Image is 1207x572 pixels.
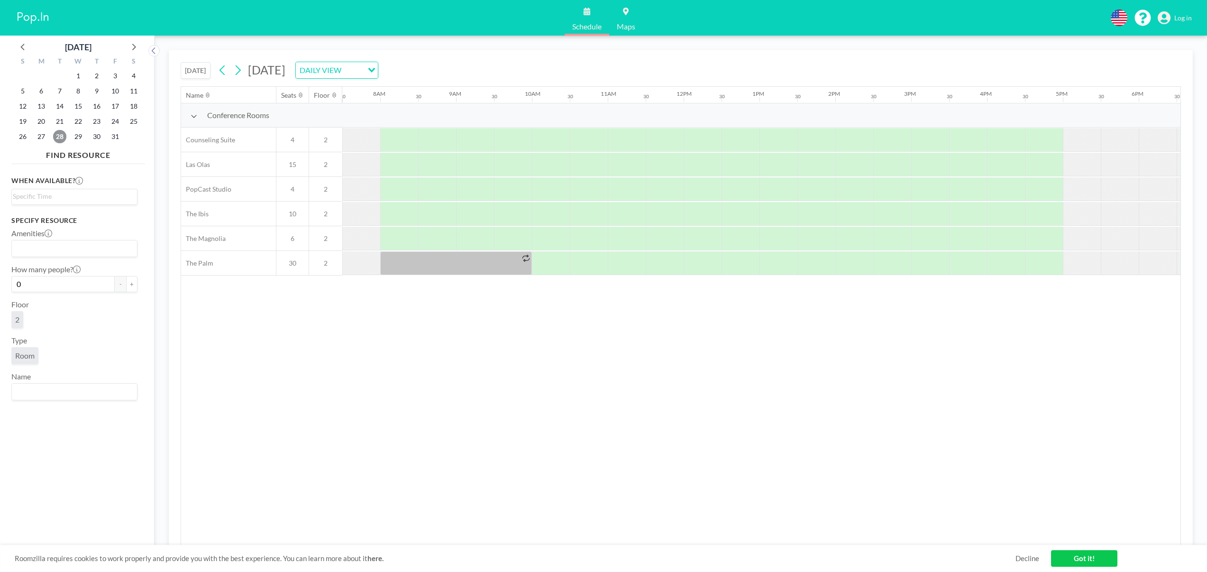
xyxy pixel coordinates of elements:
span: Friday, October 10, 2025 [109,84,122,98]
div: 3PM [904,90,916,97]
button: - [115,276,126,292]
span: 2 [309,160,342,169]
span: 2 [15,315,19,324]
div: 2PM [828,90,840,97]
a: Decline [1015,554,1039,563]
span: 2 [309,259,342,268]
span: Room [15,351,35,360]
span: Sunday, October 26, 2025 [16,130,29,143]
div: 30 [416,93,421,100]
input: Search for option [13,191,132,202]
span: Conference Rooms [207,111,269,120]
div: 11AM [601,90,616,97]
label: Amenities [11,229,52,238]
span: Tuesday, October 7, 2025 [53,84,66,98]
input: Search for option [344,64,362,76]
div: M [32,56,51,68]
div: W [69,56,88,68]
span: 2 [309,136,342,144]
span: Wednesday, October 1, 2025 [72,69,85,83]
span: Wednesday, October 22, 2025 [72,115,85,128]
span: PopCast Studio [181,185,231,194]
div: 30 [719,93,725,100]
span: Sunday, October 5, 2025 [16,84,29,98]
div: 30 [871,93,877,100]
label: Type [11,336,27,345]
div: 9AM [449,90,461,97]
img: organization-logo [15,9,51,28]
button: + [126,276,137,292]
div: 30 [643,93,649,100]
span: Saturday, October 4, 2025 [127,69,140,83]
div: T [51,56,69,68]
span: Saturday, October 11, 2025 [127,84,140,98]
div: 30 [1174,93,1180,100]
div: 5PM [1056,90,1068,97]
span: Saturday, October 18, 2025 [127,100,140,113]
span: Schedule [572,23,602,30]
span: Thursday, October 30, 2025 [90,130,103,143]
div: 4PM [980,90,992,97]
span: Maps [617,23,635,30]
span: Wednesday, October 15, 2025 [72,100,85,113]
div: Search for option [12,189,137,203]
div: 8AM [373,90,385,97]
span: Friday, October 24, 2025 [109,115,122,128]
span: The Magnolia [181,234,226,243]
span: Thursday, October 16, 2025 [90,100,103,113]
h3: Specify resource [11,216,137,225]
div: S [14,56,32,68]
div: Name [186,91,203,100]
span: Monday, October 27, 2025 [35,130,48,143]
span: DAILY VIEW [298,64,343,76]
span: Tuesday, October 21, 2025 [53,115,66,128]
span: Friday, October 31, 2025 [109,130,122,143]
label: How many people? [11,265,81,274]
input: Search for option [13,242,132,255]
span: Log in [1174,14,1192,22]
span: Monday, October 20, 2025 [35,115,48,128]
span: Tuesday, October 28, 2025 [53,130,66,143]
span: Friday, October 17, 2025 [109,100,122,113]
span: 4 [276,185,309,194]
span: 2 [309,234,342,243]
a: Got it! [1051,550,1117,567]
div: 30 [1023,93,1028,100]
a: Log in [1158,11,1192,25]
span: Roomzilla requires cookies to work properly and provide you with the best experience. You can lea... [15,554,1015,563]
div: 12PM [677,90,692,97]
span: Thursday, October 9, 2025 [90,84,103,98]
div: 30 [340,93,346,100]
div: [DATE] [65,40,91,54]
span: Monday, October 6, 2025 [35,84,48,98]
a: here. [367,554,384,563]
span: 15 [276,160,309,169]
span: Tuesday, October 14, 2025 [53,100,66,113]
div: 30 [795,93,801,100]
div: Search for option [296,62,378,78]
span: Wednesday, October 8, 2025 [72,84,85,98]
span: Wednesday, October 29, 2025 [72,130,85,143]
div: 30 [567,93,573,100]
div: 1PM [752,90,764,97]
div: 30 [492,93,497,100]
span: Saturday, October 25, 2025 [127,115,140,128]
span: 6 [276,234,309,243]
span: 10 [276,210,309,218]
span: [DATE] [248,63,285,77]
span: Las Olas [181,160,210,169]
span: Friday, October 3, 2025 [109,69,122,83]
h4: FIND RESOURCE [11,147,145,160]
div: 30 [947,93,952,100]
div: 6PM [1132,90,1143,97]
span: 2 [309,210,342,218]
label: Name [11,372,31,381]
div: Search for option [12,240,137,257]
span: Counseling Suite [181,136,235,144]
div: T [87,56,106,68]
span: Monday, October 13, 2025 [35,100,48,113]
div: Floor [314,91,330,100]
input: Search for option [13,386,132,398]
div: 30 [1098,93,1104,100]
div: F [106,56,124,68]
